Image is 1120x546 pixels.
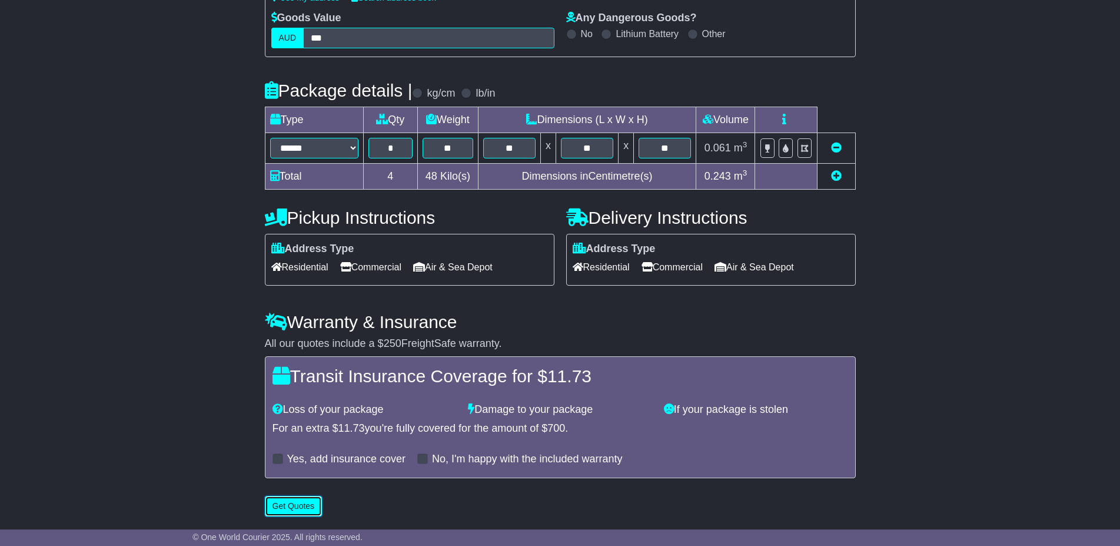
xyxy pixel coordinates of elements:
[265,208,554,227] h4: Pickup Instructions
[340,258,401,276] span: Commercial
[831,142,842,154] a: Remove this item
[338,422,365,434] span: 11.73
[265,337,856,350] div: All our quotes include a $ FreightSafe warranty.
[704,170,731,182] span: 0.243
[363,107,418,133] td: Qty
[547,366,591,386] span: 11.73
[540,133,556,163] td: x
[478,163,696,189] td: Dimensions in Centimetre(s)
[743,140,747,149] sup: 3
[734,142,747,154] span: m
[462,403,658,416] div: Damage to your package
[547,422,565,434] span: 700
[265,107,363,133] td: Type
[271,28,304,48] label: AUD
[432,453,623,466] label: No, I'm happy with the included warranty
[287,453,406,466] label: Yes, add insurance cover
[642,258,703,276] span: Commercial
[702,28,726,39] label: Other
[192,532,363,542] span: © One World Courier 2025. All rights reserved.
[265,312,856,332] h4: Warranty & Insurance
[427,87,455,100] label: kg/cm
[267,403,463,416] div: Loss of your package
[704,142,731,154] span: 0.061
[265,81,413,100] h4: Package details |
[272,422,848,435] div: For an extra $ you're fully covered for the amount of $ .
[271,258,328,276] span: Residential
[566,12,697,25] label: Any Dangerous Goods?
[619,133,634,163] td: x
[271,243,354,256] label: Address Type
[418,107,478,133] td: Weight
[476,87,495,100] label: lb/in
[658,403,854,416] div: If your package is stolen
[831,170,842,182] a: Add new item
[265,496,323,517] button: Get Quotes
[714,258,794,276] span: Air & Sea Depot
[616,28,679,39] label: Lithium Battery
[581,28,593,39] label: No
[271,12,341,25] label: Goods Value
[363,163,418,189] td: 4
[413,258,493,276] span: Air & Sea Depot
[418,163,478,189] td: Kilo(s)
[265,163,363,189] td: Total
[573,243,656,256] label: Address Type
[566,208,856,227] h4: Delivery Instructions
[734,170,747,182] span: m
[573,258,630,276] span: Residential
[384,337,401,349] span: 250
[478,107,696,133] td: Dimensions (L x W x H)
[426,170,437,182] span: 48
[696,107,755,133] td: Volume
[272,366,848,386] h4: Transit Insurance Coverage for $
[743,168,747,177] sup: 3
